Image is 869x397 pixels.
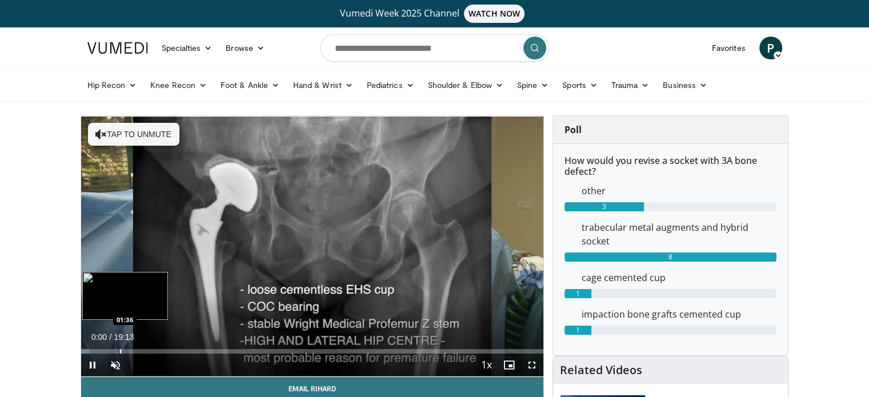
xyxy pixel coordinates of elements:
dd: trabecular metal augments and hybrid socket [573,220,785,248]
a: Business [656,74,714,97]
div: 3 [564,202,644,211]
video-js: Video Player [81,116,544,377]
button: Tap to unmute [88,123,179,146]
span: WATCH NOW [464,5,524,23]
a: Knee Recon [143,74,214,97]
div: Progress Bar [81,349,544,354]
a: Spine [510,74,555,97]
a: Vumedi Week 2025 ChannelWATCH NOW [89,5,780,23]
button: Playback Rate [475,354,498,376]
button: Fullscreen [520,354,543,376]
a: Hand & Wrist [286,74,360,97]
span: 0:00 [91,332,107,342]
a: Favorites [705,37,752,59]
h6: How would you revise a socket with 3A bone defect? [564,155,776,177]
span: / [110,332,112,342]
button: Unmute [104,354,127,376]
img: image.jpeg [82,272,168,320]
a: Browse [219,37,271,59]
a: Hip Recon [81,74,144,97]
a: Pediatrics [360,74,421,97]
a: Trauma [604,74,656,97]
div: 8 [564,252,776,262]
h4: Related Videos [560,363,642,377]
dd: other [573,184,785,198]
dd: cage cemented cup [573,271,785,284]
div: 1 [564,326,591,335]
input: Search topics, interventions [321,34,549,62]
a: P [759,37,782,59]
a: Shoulder & Elbow [421,74,510,97]
a: Sports [555,74,604,97]
strong: Poll [564,123,582,136]
img: VuMedi Logo [87,42,148,54]
div: 1 [564,289,591,298]
button: Enable picture-in-picture mode [498,354,520,376]
span: 19:13 [114,332,134,342]
dd: impaction bone grafts cemented cup [573,307,785,321]
a: Specialties [155,37,219,59]
button: Pause [81,354,104,376]
a: Foot & Ankle [214,74,286,97]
